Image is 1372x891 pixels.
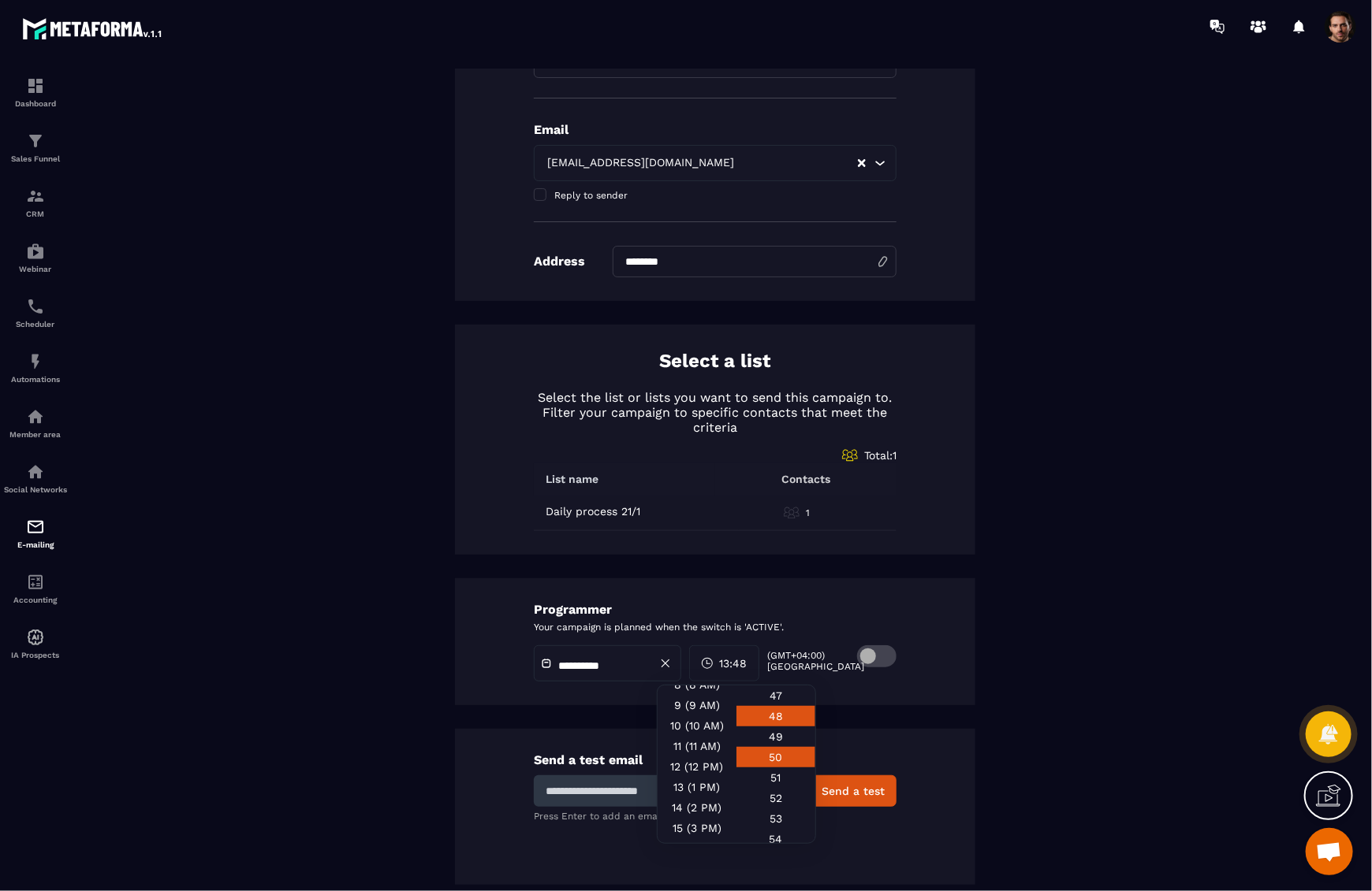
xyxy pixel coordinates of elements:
div: 16 (4 PM) [658,838,736,859]
div: 12 (12 PM) [658,756,736,777]
a: formationformationDashboard [4,65,67,120]
button: Send a test [810,775,897,807]
p: Programmer [534,602,897,617]
p: Contacts [781,473,830,485]
p: Send a test email [534,752,897,767]
div: 9 (9 AM) [658,695,736,715]
div: 52 [736,788,815,808]
p: CRM [4,210,67,218]
p: Webinar [4,265,67,273]
a: schedulerschedulerScheduler [4,285,67,340]
div: 10 (10 AM) [658,715,736,736]
p: Select the list or lists you want to send this campaign to. [534,390,897,405]
span: Reply to sender [554,190,628,201]
div: 14 (2 PM) [658,797,736,818]
button: Clear Selected [858,158,866,169]
div: 48 [736,706,815,726]
p: Dashboard [4,99,67,108]
p: 1 [806,507,810,519]
p: Accounting [4,596,67,604]
img: automations [26,242,45,261]
p: Address [534,254,585,269]
div: 53 [736,808,815,829]
span: [EMAIL_ADDRESS][DOMAIN_NAME] [544,154,738,172]
img: automations [26,407,45,426]
div: 13 (1 PM) [658,777,736,797]
p: List name [546,473,598,485]
div: 54 [736,829,815,849]
p: Daily process 21/1 [546,505,640,518]
div: 11 (11 AM) [658,736,736,756]
a: emailemailE-mailing [4,506,67,561]
p: E-mailing [4,540,67,549]
p: Email [534,122,897,137]
div: 51 [736,767,815,788]
p: Automations [4,375,67,384]
p: IA Prospects [4,651,67,659]
a: Mở cuộc trò chuyện [1306,828,1353,875]
div: 50 [736,747,815,767]
p: Scheduler [4,320,67,329]
a: automationsautomationsWebinar [4,230,67,285]
span: Total: 1 [864,449,897,462]
img: email [26,518,45,536]
img: logo [22,14,164,43]
a: accountantaccountantAccounting [4,561,67,616]
span: 13:48 [719,655,747,671]
img: formation [26,76,45,95]
div: 49 [736,726,815,747]
img: automations [26,628,45,647]
img: automations [26,352,45,371]
a: automationsautomationsAutomations [4,340,67,395]
img: formation [26,132,45,150]
img: formation [26,187,45,206]
div: Search for option [534,145,897,181]
img: social-network [26,462,45,481]
a: formationformationCRM [4,175,67,230]
img: accountant [26,573,45,592]
div: 15 (3 PM) [658,818,736,838]
p: Select a list [660,348,771,374]
p: Your campaign is planned when the switch is 'ACTIVE'. [534,621,897,633]
p: Filter your campaign to specific contacts that meet the criteria [534,405,897,435]
a: formationformationSales Funnel [4,120,67,175]
p: Social Networks [4,485,67,494]
p: Sales Funnel [4,154,67,163]
p: (GMT+04:00) [GEOGRAPHIC_DATA] [767,650,835,672]
a: automationsautomationsMember area [4,395,67,451]
p: Member area [4,430,67,439]
div: 47 [736,685,815,706]
input: Search for option [738,154,856,172]
img: scheduler [26,297,45,316]
p: Press Enter to add an email! Enter up to 5 email addresses! [534,811,897,822]
a: social-networksocial-networkSocial Networks [4,451,67,506]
